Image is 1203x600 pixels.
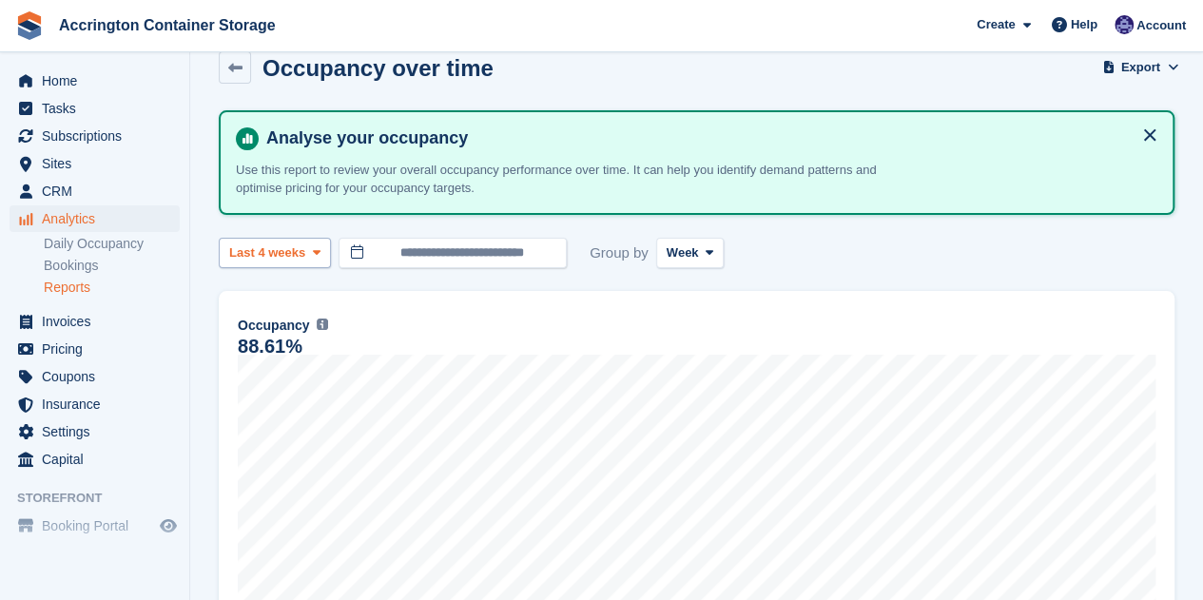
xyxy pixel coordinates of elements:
span: Tasks [42,95,156,122]
h4: Analyse your occupancy [259,127,1157,149]
a: menu [10,150,180,177]
span: Storefront [17,489,189,508]
a: menu [10,446,180,473]
a: menu [10,68,180,94]
img: stora-icon-8386f47178a22dfd0bd8f6a31ec36ba5ce8667c1dd55bd0f319d3a0aa187defe.svg [15,11,44,40]
a: menu [10,123,180,149]
a: menu [10,308,180,335]
span: Sites [42,150,156,177]
span: Group by [590,238,649,269]
a: menu [10,363,180,390]
a: menu [10,391,180,417]
span: CRM [42,178,156,204]
a: menu [10,513,180,539]
span: Capital [42,446,156,473]
a: Preview store [157,514,180,537]
span: Week [667,243,699,262]
span: Help [1071,15,1097,34]
a: Accrington Container Storage [51,10,283,41]
a: menu [10,418,180,445]
span: Account [1136,16,1186,35]
span: Analytics [42,205,156,232]
a: Reports [44,279,180,297]
span: Booking Portal [42,513,156,539]
span: Subscriptions [42,123,156,149]
h2: Occupancy over time [262,55,494,81]
span: Coupons [42,363,156,390]
a: menu [10,95,180,122]
span: Invoices [42,308,156,335]
button: Last 4 weeks [219,238,331,269]
span: Export [1121,58,1160,77]
img: Jacob Connolly [1115,15,1134,34]
button: Week [656,238,724,269]
a: menu [10,178,180,204]
a: menu [10,205,180,232]
a: menu [10,336,180,362]
span: Occupancy [238,316,309,336]
a: Bookings [44,257,180,275]
span: Insurance [42,391,156,417]
span: Settings [42,418,156,445]
span: Home [42,68,156,94]
a: Daily Occupancy [44,235,180,253]
img: icon-info-grey-7440780725fd019a000dd9b08b2336e03edf1995a4989e88bcd33f0948082b44.svg [317,319,328,330]
span: Pricing [42,336,156,362]
button: Export [1106,51,1174,83]
p: Use this report to review your overall occupancy performance over time. It can help you identify ... [236,161,902,198]
span: Create [977,15,1015,34]
div: 88.61% [238,339,302,355]
span: Last 4 weeks [229,243,305,262]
